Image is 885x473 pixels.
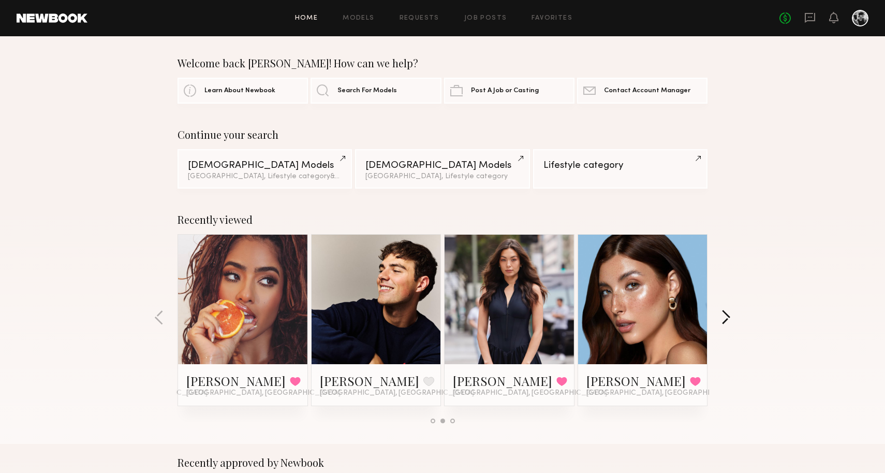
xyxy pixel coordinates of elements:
a: Job Posts [464,15,507,22]
div: [DEMOGRAPHIC_DATA] Models [365,161,519,170]
span: [GEOGRAPHIC_DATA], [GEOGRAPHIC_DATA] [186,389,341,397]
a: Contact Account Manager [577,78,707,104]
a: Lifestyle category [533,149,707,189]
a: Models [343,15,374,22]
span: Search For Models [337,88,397,94]
a: [PERSON_NAME] [320,372,419,389]
a: Learn About Newbook [178,78,308,104]
div: Recently approved by Newbook [178,456,707,469]
a: Requests [400,15,439,22]
div: [GEOGRAPHIC_DATA], Lifestyle category [188,173,342,180]
div: [GEOGRAPHIC_DATA], Lifestyle category [365,173,519,180]
span: Learn About Newbook [204,88,275,94]
a: Search For Models [311,78,441,104]
div: Lifestyle category [543,161,697,170]
span: [GEOGRAPHIC_DATA], [GEOGRAPHIC_DATA] [453,389,607,397]
div: Continue your search [178,128,707,141]
span: Post A Job or Casting [471,88,539,94]
a: [DEMOGRAPHIC_DATA] Models[GEOGRAPHIC_DATA], Lifestyle category [355,149,529,189]
div: [DEMOGRAPHIC_DATA] Models [188,161,342,170]
span: [GEOGRAPHIC_DATA], [GEOGRAPHIC_DATA] [586,389,741,397]
a: [PERSON_NAME] [186,372,286,389]
a: Favorites [532,15,572,22]
div: Recently viewed [178,213,707,226]
a: [PERSON_NAME] [586,372,686,389]
span: [GEOGRAPHIC_DATA], [GEOGRAPHIC_DATA] [320,389,474,397]
a: Home [295,15,318,22]
span: Contact Account Manager [604,88,690,94]
span: & 1 other filter [330,173,375,180]
a: [DEMOGRAPHIC_DATA] Models[GEOGRAPHIC_DATA], Lifestyle category&1other filter [178,149,352,189]
a: Post A Job or Casting [444,78,574,104]
a: [PERSON_NAME] [453,372,552,389]
div: Welcome back [PERSON_NAME]! How can we help? [178,57,707,69]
